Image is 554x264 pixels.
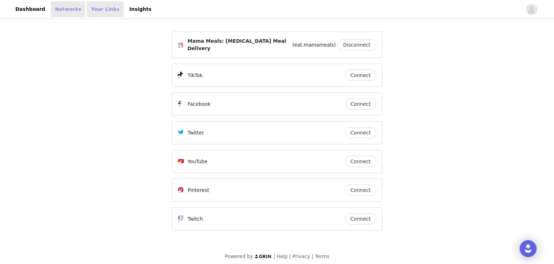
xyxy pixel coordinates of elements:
span: | [289,253,291,259]
button: Connect [345,156,376,167]
p: Twitch [188,215,203,223]
span: (eat.mamameals) [292,41,336,49]
img: logo [254,254,272,259]
div: avatar [528,4,535,15]
p: YouTube [188,158,208,165]
a: Insights [125,1,156,17]
a: Help [276,253,288,259]
button: Connect [345,185,376,196]
div: Open Intercom Messenger [520,240,537,257]
a: Your Links [87,1,124,17]
p: Twitter [188,129,204,137]
span: | [312,253,314,259]
a: Dashboard [11,1,49,17]
button: Disconnect [337,39,376,50]
span: Mama Meals: [MEDICAL_DATA] Meal Delivery [188,37,291,52]
p: Pinterest [188,187,209,194]
button: Connect [345,127,376,138]
span: | [273,253,275,259]
p: TikTok [188,72,203,79]
p: Facebook [188,100,211,108]
a: Terms [315,253,329,259]
button: Connect [345,98,376,110]
button: Connect [345,213,376,224]
img: Instagram Icon [178,42,184,48]
button: Connect [345,70,376,81]
span: Powered by [225,253,253,259]
a: Networks [51,1,85,17]
a: Privacy [293,253,310,259]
